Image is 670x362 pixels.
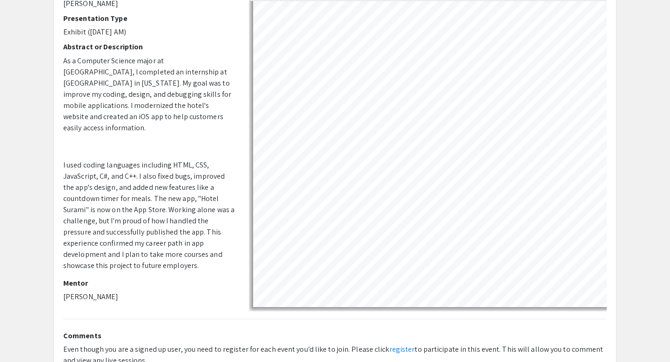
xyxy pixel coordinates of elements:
iframe: Chat [7,320,40,355]
h2: Mentor [63,279,235,288]
p: [PERSON_NAME] [63,291,235,302]
h2: Comments [63,331,607,340]
h2: Abstract or Description [63,42,235,51]
a: register [389,344,415,354]
p: I used coding languages including HTML, CSS, JavaScript, C#, and C++. I also fixed bugs, improved... [63,160,235,271]
p: As a Computer Science major at [GEOGRAPHIC_DATA], I completed an internship at [GEOGRAPHIC_DATA] ... [63,55,235,134]
p: Exhibit ([DATE] AM) [63,27,235,38]
h2: Presentation Type [63,14,235,23]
